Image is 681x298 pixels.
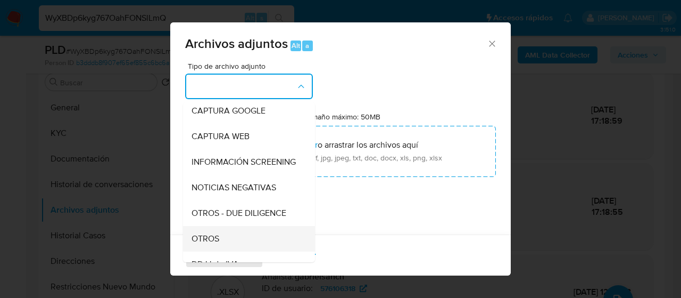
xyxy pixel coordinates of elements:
span: INFORMACIÓN SCREENING [192,157,296,167]
span: CAPTURA GOOGLE [192,106,265,116]
span: Archivos adjuntos [185,34,288,53]
span: Tipo de archivo adjunto [188,62,315,70]
span: NOTICIAS NEGATIVAS [192,182,276,193]
span: OTROS [192,233,219,244]
span: CAPTURA WEB [192,131,250,142]
span: a [305,41,309,51]
span: Alt [292,41,300,51]
button: Cerrar [487,38,496,48]
label: Tamaño máximo: 50MB [304,112,380,122]
span: DDJJ de IVA [192,259,239,270]
span: OTROS - DUE DILIGENCE [192,208,286,219]
span: Cancelar [281,244,316,267]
